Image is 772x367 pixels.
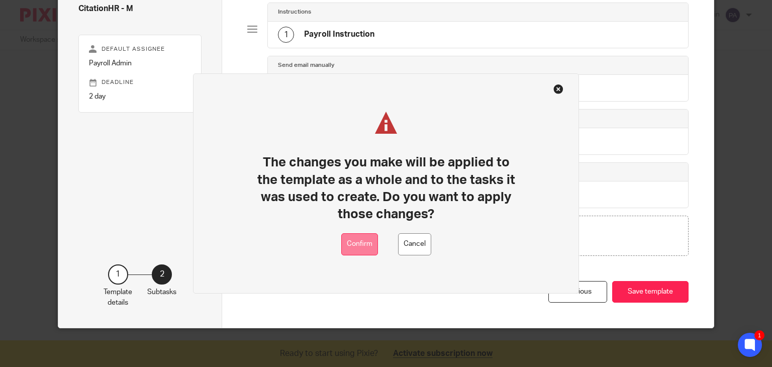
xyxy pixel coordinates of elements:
button: Save template [612,281,689,303]
h1: The changes you make will be applied to the template as a whole and to the tasks it was used to c... [251,154,521,223]
div: 2 [152,264,172,285]
p: Default assignee [89,45,191,53]
h4: CitationHR - M [78,4,202,14]
button: Confirm [341,233,378,256]
p: Deadline [89,78,191,86]
h4: Send email manually [278,61,334,69]
p: Subtasks [147,287,176,297]
p: 2 day [89,91,191,102]
p: Template details [104,287,132,308]
button: Cancel [398,233,431,256]
p: Payroll Admin [89,58,191,68]
h4: Payroll Instruction [304,29,374,40]
div: 1 [278,27,294,43]
div: 1 [754,330,764,340]
h4: Instructions [278,8,311,16]
div: 1 [108,264,128,285]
